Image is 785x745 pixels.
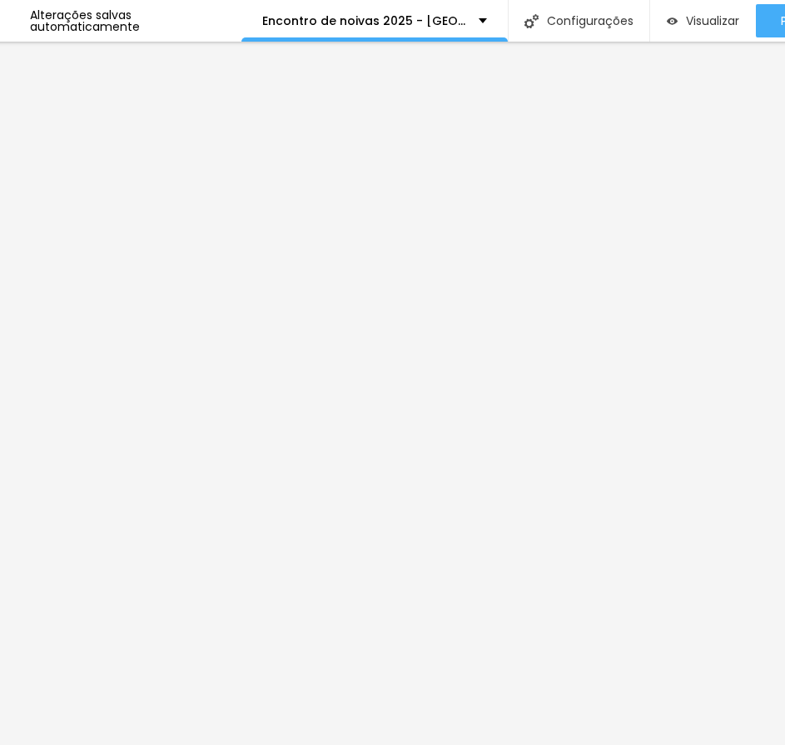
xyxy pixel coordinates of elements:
[524,14,539,28] img: Icone
[30,9,241,32] div: Alterações salvas automaticamente
[667,14,678,28] img: view-1.svg
[262,15,466,27] p: Encontro de noivas 2025 - [GEOGRAPHIC_DATA]
[686,14,739,27] span: Visualizar
[650,4,756,37] button: Visualizar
